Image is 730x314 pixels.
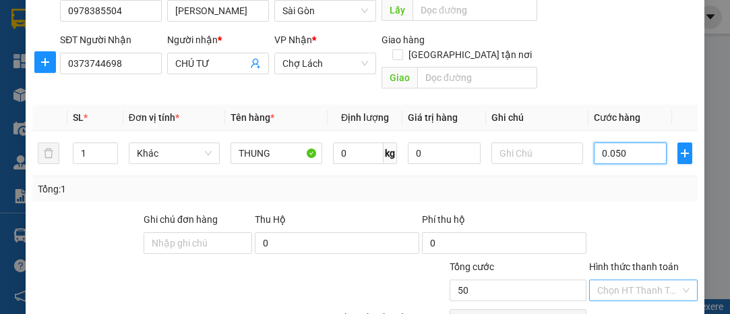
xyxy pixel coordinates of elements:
[382,34,425,45] span: Giao hàng
[594,112,640,123] span: Cước hàng
[34,51,56,73] button: plus
[167,32,269,47] div: Người nhận
[491,142,583,164] input: Ghi Chú
[382,67,417,88] span: Giao
[341,112,389,123] span: Định lượng
[129,112,179,123] span: Đơn vị tính
[403,47,537,62] span: [GEOGRAPHIC_DATA] tận nơi
[450,261,494,272] span: Tổng cước
[38,182,283,197] div: Tổng: 1
[231,112,274,123] span: Tên hàng
[422,212,586,232] div: Phí thu hộ
[282,1,368,21] span: Sài Gòn
[274,34,312,45] span: VP Nhận
[408,112,458,123] span: Giá trị hàng
[35,57,55,68] span: plus
[408,142,481,164] input: 0
[231,142,322,164] input: VD: Bàn, Ghế
[677,142,692,164] button: plus
[250,58,261,69] span: user-add
[384,142,397,164] span: kg
[144,214,218,225] label: Ghi chú đơn hàng
[73,112,84,123] span: SL
[417,67,537,88] input: Dọc đường
[589,261,679,272] label: Hình thức thanh toán
[137,143,212,163] span: Khác
[255,214,286,225] span: Thu Hộ
[144,232,252,254] input: Ghi chú đơn hàng
[38,142,59,164] button: delete
[486,105,588,131] th: Ghi chú
[282,53,368,74] span: Chợ Lách
[60,32,162,47] div: SĐT Người Nhận
[678,148,692,159] span: plus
